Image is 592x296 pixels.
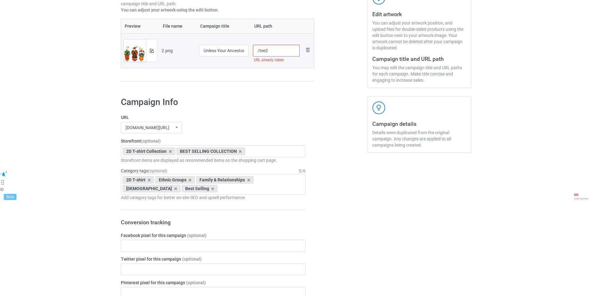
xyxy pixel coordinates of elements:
div: You may edit the campaign title and URL paths for each campaign. Make title concise and engaging ... [372,65,466,83]
h3: Edit artwork [372,11,466,18]
label: Storefront [121,138,305,144]
div: Best Selling [182,185,218,192]
div: 2.png [162,48,195,54]
img: svg+xml;base64,PD94bWwgdmVyc2lvbj0iMS4wIiBlbmNvZGluZz0iVVRGLTgiPz4KPHN2ZyB3aWR0aD0iMTRweCIgaGVpZ2... [150,49,154,53]
th: File name [159,19,197,33]
div: You can adjust your artwork position, and upload files for double-sided products using the edit b... [372,20,466,51]
span: (optional) [141,139,161,143]
div: Beta [4,194,16,200]
b: You can adjust your artwork using the edit button. [121,7,219,12]
th: Preview [121,19,159,33]
label: Pinterest pixel for this campaign [121,280,305,286]
div: Family & Relationships [196,176,254,184]
div: BEST SELLING COLLECTION [177,148,246,155]
img: svg+xml;base64,PD94bWwgdmVyc2lvbj0iMS4wIiBlbmNvZGluZz0iVVRGLTgiPz4KPHN2ZyB3aWR0aD0iMjhweCIgaGVpZ2... [304,46,311,54]
th: Campaign title [197,19,251,33]
span: used queries [574,197,588,200]
div: Storefront items are displayed as recommended items on the shopping cart page. [121,157,305,163]
label: Category tags [121,168,167,174]
span: (optional) [182,257,202,262]
div: 5 / 6 [299,168,305,174]
span: (optional) [186,280,206,285]
div: Add category tags for better on-site SEO and upsell performance. [121,194,305,201]
img: original.png [124,39,146,66]
span: 0 / 0 [574,193,588,197]
h3: Campaign title and URL path [372,55,466,62]
span: (optional) [187,233,207,238]
div: 2D T-shirt [123,176,154,184]
div: 2D T-shirt Collection [123,148,175,155]
h3: Campaign details [372,120,466,127]
span: (optional) [148,168,167,173]
th: URL path [251,19,302,33]
div: [DOMAIN_NAME][URL] [126,125,169,130]
label: URL [121,114,305,121]
div: Ethnic Groups [155,176,195,184]
div: [DEMOGRAPHIC_DATA] [123,185,181,192]
div: Details were duplicated from the original campaign. Any changes are applied to all campaigns bein... [372,130,466,148]
label: Facebook pixel for this campaign [121,232,305,239]
img: svg+xml;base64,PD94bWwgdmVyc2lvbj0iMS4wIiBlbmNvZGluZz0iVVRGLTgiPz4KPHN2ZyB3aWR0aD0iNDJweCIgaGVpZ2... [372,101,385,114]
h1: Campaign Info [121,97,305,108]
h3: Conversion tracking [121,219,305,226]
label: Twitter pixel for this campaign [121,256,305,262]
div: URL already taken [253,57,300,64]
